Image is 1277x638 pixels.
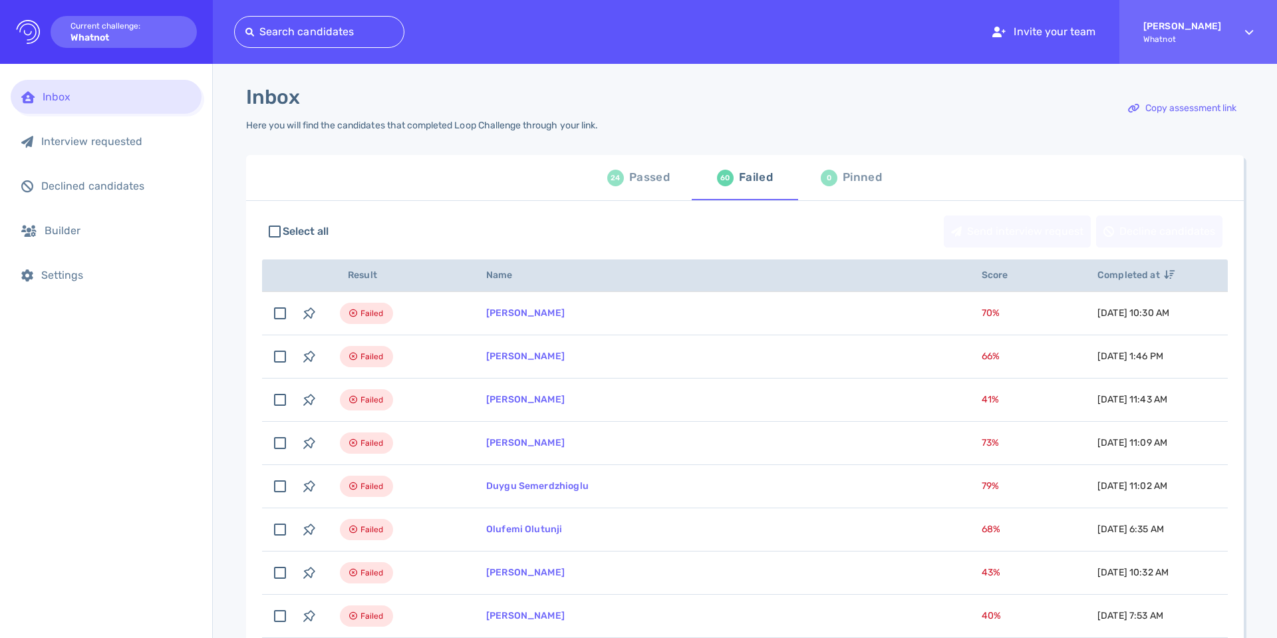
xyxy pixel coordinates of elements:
[360,608,384,624] span: Failed
[1097,307,1169,319] span: [DATE] 10:30 AM
[1121,93,1243,124] div: Copy assessment link
[1097,524,1164,535] span: [DATE] 6:35 AM
[360,349,384,365] span: Failed
[1143,35,1221,44] span: Whatnot
[283,224,329,239] span: Select all
[982,524,1000,535] span: 68 %
[982,269,1023,281] span: Score
[944,216,1090,247] div: Send interview request
[41,180,191,192] div: Declined candidates
[486,394,565,405] a: [PERSON_NAME]
[41,269,191,281] div: Settings
[486,567,565,578] a: [PERSON_NAME]
[982,437,999,448] span: 73 %
[717,170,734,186] div: 60
[360,435,384,451] span: Failed
[246,85,300,109] h1: Inbox
[1097,394,1167,405] span: [DATE] 11:43 AM
[486,610,565,621] a: [PERSON_NAME]
[486,351,565,362] a: [PERSON_NAME]
[360,522,384,538] span: Failed
[982,567,1000,578] span: 43 %
[982,394,999,405] span: 41 %
[486,437,565,448] a: [PERSON_NAME]
[944,216,1091,247] button: Send interview request
[1097,567,1169,578] span: [DATE] 10:32 AM
[843,168,882,188] div: Pinned
[41,135,191,148] div: Interview requested
[43,90,191,103] div: Inbox
[1143,21,1221,32] strong: [PERSON_NAME]
[486,524,562,535] a: Olufemi Olutunji
[1097,351,1163,362] span: [DATE] 1:46 PM
[739,168,773,188] div: Failed
[486,269,527,281] span: Name
[1096,216,1222,247] button: Decline candidates
[629,168,670,188] div: Passed
[982,351,1000,362] span: 66 %
[982,610,1001,621] span: 40 %
[1097,480,1167,492] span: [DATE] 11:02 AM
[246,120,598,131] div: Here you will find the candidates that completed Loop Challenge through your link.
[324,259,470,292] th: Result
[1121,92,1244,124] button: Copy assessment link
[821,170,837,186] div: 0
[486,480,589,492] a: Duygu Semerdzhioglu
[360,478,384,494] span: Failed
[45,224,191,237] div: Builder
[360,565,384,581] span: Failed
[360,392,384,408] span: Failed
[1097,610,1163,621] span: [DATE] 7:53 AM
[1097,269,1175,281] span: Completed at
[607,170,624,186] div: 24
[1097,216,1222,247] div: Decline candidates
[982,307,1000,319] span: 70 %
[1097,437,1167,448] span: [DATE] 11:09 AM
[486,307,565,319] a: [PERSON_NAME]
[982,480,999,492] span: 79 %
[360,305,384,321] span: Failed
